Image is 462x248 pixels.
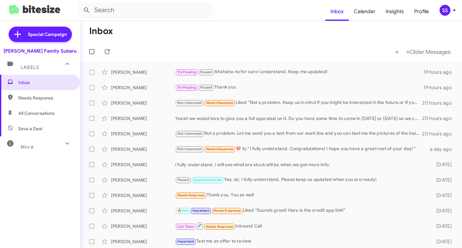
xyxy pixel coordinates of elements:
h1: Inbox [89,26,113,36]
div: [PERSON_NAME] [111,192,175,199]
div: [DATE] [429,192,457,199]
span: Needs Response [18,95,73,101]
div: 20 hours ago [422,100,457,106]
div: Yeeah we would love to give you a full appraisal on it. Do you have some time to come in [DATE] o... [175,115,422,122]
div: Text me an offer to review [175,238,429,245]
span: Try Pausing [177,70,196,74]
span: Call Them [177,225,194,229]
span: Important [177,239,194,244]
div: Thank you [175,84,424,91]
span: Needs Response [206,147,234,151]
span: Paused [200,85,212,90]
div: [PERSON_NAME] [111,177,175,183]
div: [PERSON_NAME] [111,208,175,214]
div: [DATE] [429,161,457,168]
span: Labels [21,64,39,70]
div: 20 hours ago [422,131,457,137]
span: Not-Interested [177,132,202,136]
span: Not-Interested [177,147,202,151]
span: Needs Response [177,193,205,197]
div: Liked “Sounds great! Here is the credit app link!” [175,207,429,214]
div: Not a problem. Let me send you a text from our work line and you can text me the pictures of the ... [175,130,422,137]
div: Yes, sir, I fully understand. Please keep us updated when you are ready! [175,176,429,184]
button: SS [434,5,455,16]
span: Special Campaign [28,31,67,38]
nav: Page navigation example [392,45,454,58]
div: Ahahaha no for sure i understand. Keep me updated! [175,68,424,76]
div: [PERSON_NAME] [111,146,175,152]
div: [PERSON_NAME] [111,223,175,229]
span: Needs Response [206,225,233,229]
div: [DATE] [429,238,457,245]
span: « [395,48,399,56]
input: Search [78,3,212,18]
div: [PERSON_NAME] [111,161,175,168]
span: 🔥 Hot [177,209,188,213]
div: SS [440,5,450,16]
a: Special Campaign [9,27,72,42]
span: Paused [177,178,189,182]
span: Paused [200,70,212,74]
span: Not-Interested [177,101,202,105]
div: Thank you. You as well [175,192,429,199]
button: Previous [391,45,403,58]
div: [PERSON_NAME] [111,84,175,91]
div: a day ago [429,146,457,152]
a: Inbox [325,2,349,21]
a: Calendar [349,2,381,21]
div: [PERSON_NAME] [111,69,175,75]
div: I fully understand. I will see what are stock will be when we get more info. [175,161,429,168]
span: Important [193,209,209,213]
div: 20 hours ago [422,115,457,122]
span: Appointment Set [193,178,222,182]
div: [PERSON_NAME] [111,238,175,245]
div: [PERSON_NAME] [111,131,175,137]
div: [PERSON_NAME] [111,115,175,122]
div: 19 hours ago [424,84,457,91]
span: Try Pausing [177,85,196,90]
div: 19 hours ago [424,69,457,75]
span: Save a Deal [18,125,42,132]
div: Inbound Call [175,222,429,230]
div: ​❤️​ to “ I fully understand. Congratulations! I hope you have a great rest of your day! ” [175,145,429,153]
span: More [21,144,34,150]
div: [PERSON_NAME] Family Subaru [4,48,77,54]
div: [DATE] [429,223,457,229]
span: Older Messages [410,48,450,56]
div: [DATE] [429,208,457,214]
button: Next [402,45,454,58]
a: Profile [409,2,434,21]
span: All Conversations [18,110,55,116]
div: [PERSON_NAME] [111,100,175,106]
div: [DATE] [429,177,457,183]
span: Inbox [18,79,73,86]
span: Needs Response [213,209,241,213]
span: » [406,48,410,56]
span: Needs Response [206,101,234,105]
div: Liked “Not a problem. Keep us in mind if you might be interested in the future or if you have any... [175,99,422,107]
a: Insights [381,2,409,21]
